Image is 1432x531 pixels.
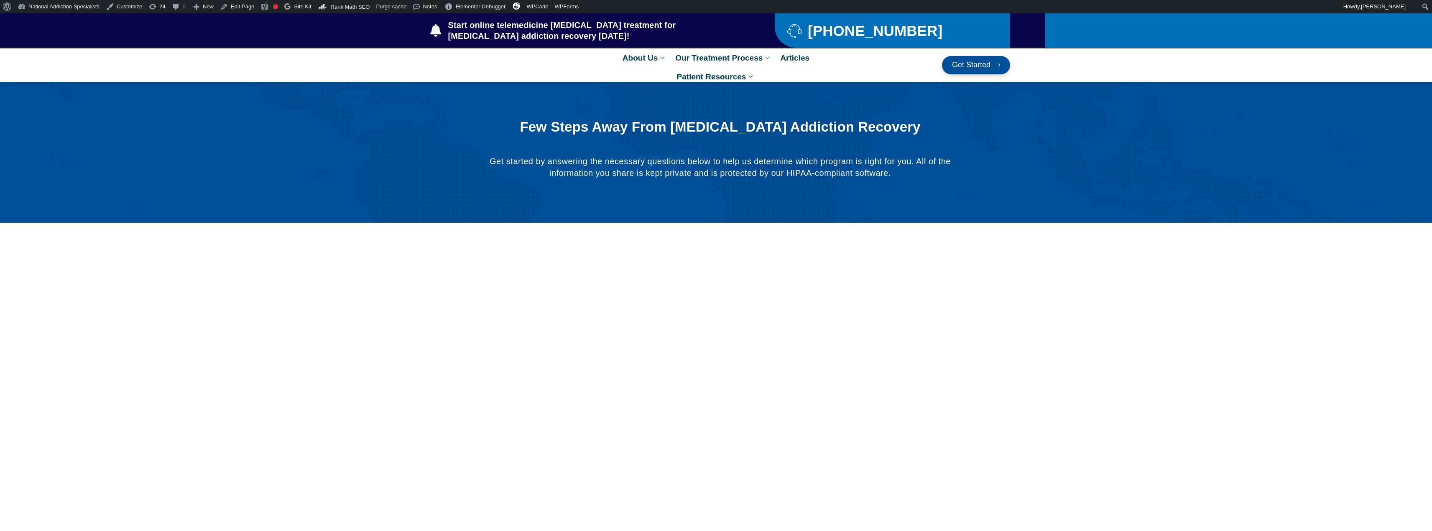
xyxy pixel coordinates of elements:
[1361,3,1406,10] span: [PERSON_NAME]
[618,48,671,67] a: About Us
[513,2,520,10] img: svg+xml;base64,PHN2ZyB4bWxucz0iaHR0cDovL3d3dy53My5vcmcvMjAwMC9zdmciIHZpZXdCb3g9IjAgMCAzMiAzMiI+PG...
[776,48,814,67] a: Articles
[294,3,311,10] span: Site Kit
[331,4,370,10] span: Rank Math SEO
[942,56,1010,74] a: Get Started
[673,67,760,86] a: Patient Resources
[489,155,951,179] p: Get started by answering the necessary questions below to help us determine which program is righ...
[952,61,990,69] span: Get Started
[446,20,742,41] span: Start online telemedicine [MEDICAL_DATA] treatment for [MEDICAL_DATA] addiction recovery [DATE]!
[430,20,741,41] a: Start online telemedicine [MEDICAL_DATA] treatment for [MEDICAL_DATA] addiction recovery [DATE]!
[273,4,278,9] div: Focus keyphrase not set
[787,23,989,38] a: [PHONE_NUMBER]
[671,48,776,67] a: Our Treatment Process
[806,25,942,36] span: [PHONE_NUMBER]
[510,119,930,135] h1: Few Steps Away From [MEDICAL_DATA] Addiction Recovery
